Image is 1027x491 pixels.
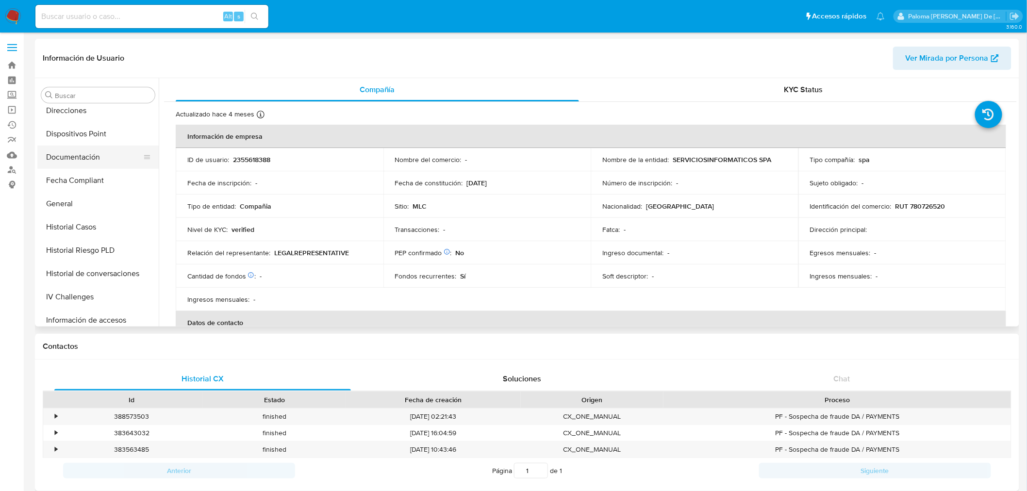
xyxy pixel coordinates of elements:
[602,179,672,187] p: Número de inscripción :
[810,272,872,280] p: Ingresos mensuales :
[521,425,663,441] div: CX_ONE_MANUAL
[395,248,452,257] p: PEP confirmado :
[784,84,823,95] span: KYC Status
[492,463,562,478] span: Página de
[187,155,229,164] p: ID de usuario :
[60,442,203,458] div: 383563485
[203,442,346,458] div: finished
[37,146,151,169] button: Documentación
[663,409,1011,425] div: PF - Sospecha de fraude DA / PAYMENTS
[255,179,257,187] p: -
[37,285,159,309] button: IV Challenges
[232,225,254,234] p: verified
[37,122,159,146] button: Dispositivos Point
[810,155,855,164] p: Tipo compañía :
[906,47,989,70] span: Ver Mirada por Persona
[37,99,159,122] button: Direcciones
[43,342,1011,351] h1: Contactos
[909,12,1007,21] p: paloma.falcondesoto@mercadolibre.cl
[602,248,663,257] p: Ingreso documental :
[37,309,159,332] button: Información de accesos
[465,155,467,164] p: -
[37,192,159,215] button: General
[210,395,339,405] div: Estado
[395,155,462,164] p: Nombre del comercio :
[413,202,427,211] p: MLC
[37,262,159,285] button: Historial de conversaciones
[346,442,521,458] div: [DATE] 10:43:46
[444,225,446,234] p: -
[521,409,663,425] div: CX_ONE_MANUAL
[875,248,877,257] p: -
[60,425,203,441] div: 383643032
[37,169,159,192] button: Fecha Compliant
[176,110,254,119] p: Actualizado hace 4 meses
[503,373,542,384] span: Soluciones
[187,295,249,304] p: Ingresos mensuales :
[35,10,268,23] input: Buscar usuario o caso...
[673,155,771,164] p: SERVICIOSINFORMATICOS SPA
[346,425,521,441] div: [DATE] 16:04:59
[602,225,620,234] p: Fatca :
[810,248,871,257] p: Egresos mensuales :
[810,225,867,234] p: Dirección principal :
[176,125,1006,148] th: Información de empresa
[203,409,346,425] div: finished
[456,248,464,257] p: No
[182,373,224,384] span: Historial CX
[834,373,850,384] span: Chat
[37,239,159,262] button: Historial Riesgo PLD
[560,466,562,475] span: 1
[240,202,271,211] p: Compañia
[670,395,1004,405] div: Proceso
[176,311,1006,334] th: Datos de contacto
[253,295,255,304] p: -
[360,84,395,95] span: Compañía
[60,409,203,425] div: 388573503
[395,179,463,187] p: Fecha de constitución :
[652,272,654,280] p: -
[859,155,870,164] p: spa
[203,425,346,441] div: finished
[810,179,858,187] p: Sujeto obligado :
[67,395,196,405] div: Id
[245,10,265,23] button: search-icon
[55,445,57,454] div: •
[810,202,892,211] p: Identificación del comercio :
[187,179,251,187] p: Fecha de inscripción :
[667,248,669,257] p: -
[237,12,240,21] span: s
[274,248,349,257] p: LEGALREPRESENTATIVE
[224,12,232,21] span: Alt
[45,91,53,99] button: Buscar
[352,395,514,405] div: Fecha de creación
[233,155,270,164] p: 2355618388
[467,179,487,187] p: [DATE]
[55,91,151,100] input: Buscar
[461,272,466,280] p: Sí
[37,215,159,239] button: Historial Casos
[63,463,295,478] button: Anterior
[877,12,885,20] a: Notificaciones
[43,53,124,63] h1: Información de Usuario
[395,202,409,211] p: Sitio :
[395,272,457,280] p: Fondos recurrentes :
[1010,11,1020,21] a: Salir
[759,463,991,478] button: Siguiente
[676,179,678,187] p: -
[602,272,648,280] p: Soft descriptor :
[187,248,270,257] p: Relación del representante :
[187,202,236,211] p: Tipo de entidad :
[55,412,57,421] div: •
[55,428,57,438] div: •
[187,272,256,280] p: Cantidad de fondos :
[646,202,714,211] p: [GEOGRAPHIC_DATA]
[346,409,521,425] div: [DATE] 02:21:43
[663,442,1011,458] div: PF - Sospecha de fraude DA / PAYMENTS
[663,425,1011,441] div: PF - Sospecha de fraude DA / PAYMENTS
[528,395,657,405] div: Origen
[862,179,864,187] p: -
[602,155,669,164] p: Nombre de la entidad :
[624,225,626,234] p: -
[395,225,440,234] p: Transacciones :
